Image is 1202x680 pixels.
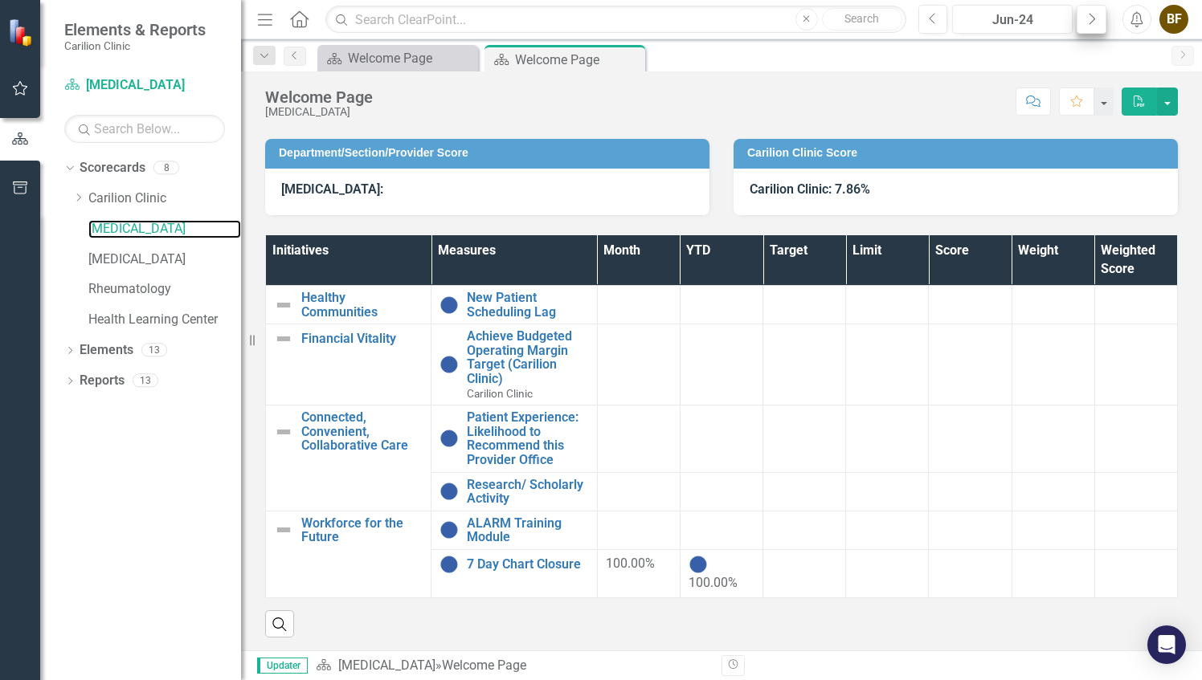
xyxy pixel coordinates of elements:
td: Double-Click to Edit Right Click for Context Menu [431,549,597,597]
div: 8 [153,161,179,175]
a: Financial Vitality [301,332,423,346]
img: No Information [440,482,459,501]
a: Health Learning Center [88,311,241,329]
div: Welcome Page [348,48,474,68]
span: Updater [257,658,308,674]
img: Not Defined [274,422,293,442]
a: 7 Day Chart Closure [467,557,588,572]
td: Double-Click to Edit Right Click for Context Menu [431,472,597,511]
div: Welcome Page [442,658,526,673]
a: Reports [80,372,125,390]
input: Search Below... [64,115,225,143]
strong: 7.86% [835,181,870,197]
td: Double-Click to Edit Right Click for Context Menu [431,405,597,472]
span: 100.00% [689,575,738,590]
img: ClearPoint Strategy [8,18,36,47]
div: 13 [133,374,158,388]
a: ALARM Training Module [467,516,588,544]
img: No Information [440,295,459,315]
h3: Department/Section/Provider Score [279,147,701,159]
td: Double-Click to Edit Right Click for Context Menu [431,286,597,324]
a: Welcome Page [321,48,474,68]
img: No Information [689,555,708,574]
div: 13 [141,344,167,357]
span: Search [844,12,879,25]
a: Rheumatology [88,280,241,299]
a: Healthy Communities [301,291,423,319]
button: Search [822,8,902,31]
a: Elements [80,341,133,360]
img: No Information [440,355,459,374]
img: No Information [440,429,459,448]
strong: [MEDICAL_DATA]: [281,181,383,197]
a: [MEDICAL_DATA] [88,220,241,238]
a: Research/ Scholarly Activity [467,478,588,506]
h3: Carilion Clinic Score [747,147,1170,159]
a: [MEDICAL_DATA] [64,76,225,95]
a: New Patient Scheduling Lag [467,291,588,319]
div: Open Intercom Messenger [1147,625,1186,664]
div: » [316,657,709,675]
a: Connected, Convenient, Collaborative Care [301,410,423,453]
a: Scorecards [80,159,145,177]
img: No Information [440,555,459,574]
td: Double-Click to Edit Right Click for Context Menu [266,511,431,597]
img: Not Defined [274,295,293,315]
img: No Information [440,520,459,540]
span: Elements & Reports [64,20,206,39]
a: [MEDICAL_DATA] [88,250,241,269]
td: Double-Click to Edit Right Click for Context Menu [266,405,431,511]
span: Carilion Clinic [467,387,533,400]
div: [MEDICAL_DATA] [265,106,373,118]
img: Not Defined [274,520,293,540]
td: Double-Click to Edit Right Click for Context Menu [266,286,431,324]
a: Patient Experience: Likelihood to Recommend this Provider Office [467,410,588,466]
div: Welcome Page [265,88,373,106]
input: Search ClearPoint... [325,6,906,34]
strong: Carilion Clinic: [750,181,832,197]
button: Jun-24 [952,5,1073,34]
td: Double-Click to Edit Right Click for Context Menu [431,324,597,405]
td: Double-Click to Edit Right Click for Context Menu [266,324,431,405]
small: Carilion Clinic [64,39,206,52]
td: Double-Click to Edit Right Click for Context Menu [431,511,597,549]
a: Achieve Budgeted Operating Margin Target (Carilion Clinic) [467,329,588,385]
img: Not Defined [274,329,293,348]
a: Workforce for the Future [301,516,423,544]
div: Jun-24 [958,10,1067,30]
div: Welcome Page [515,50,641,70]
span: 100.00% [606,556,655,571]
a: [MEDICAL_DATA] [338,658,435,673]
a: Carilion Clinic [88,189,241,208]
button: BF [1159,5,1188,34]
